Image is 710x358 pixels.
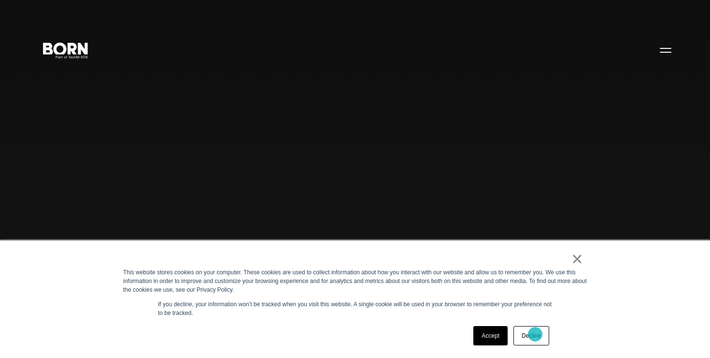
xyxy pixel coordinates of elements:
p: If you decline, your information won’t be tracked when you visit this website. A single cookie wi... [158,300,552,317]
a: Accept [473,326,508,345]
a: × [571,254,583,263]
button: Open [654,40,677,60]
div: This website stores cookies on your computer. These cookies are used to collect information about... [123,268,587,294]
a: Decline [513,326,549,345]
